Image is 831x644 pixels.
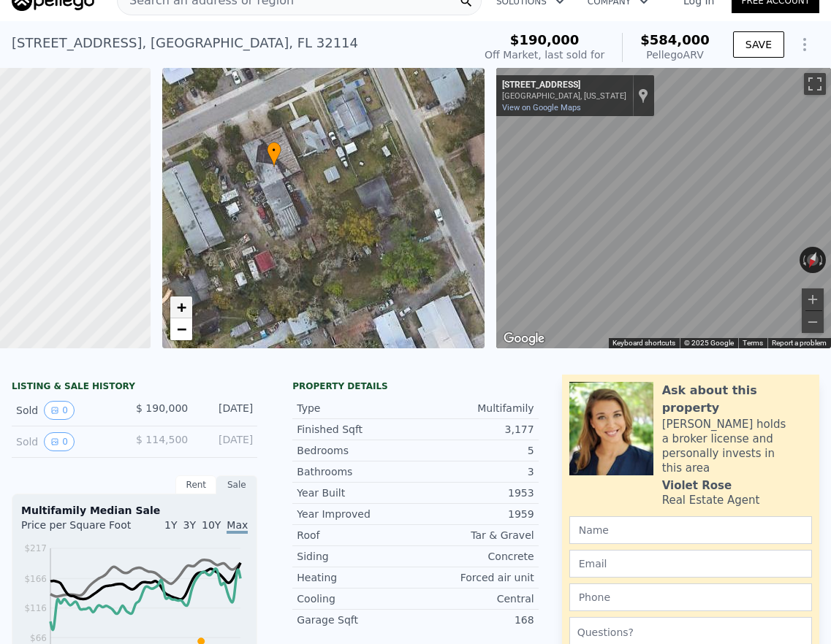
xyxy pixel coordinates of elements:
a: View on Google Maps [502,103,581,112]
span: $ 114,500 [136,434,188,445]
div: 5 [415,443,534,458]
div: Siding [297,549,415,564]
div: LISTING & SALE HISTORY [12,380,257,395]
button: Toggle fullscreen view [804,73,826,95]
div: 1953 [415,486,534,500]
button: Zoom out [802,311,824,333]
a: Report a problem [772,339,827,347]
div: Map [496,68,831,348]
div: [STREET_ADDRESS] [502,80,626,91]
div: 1959 [415,507,534,521]
div: 168 [415,613,534,627]
div: Sale [216,475,257,494]
span: © 2025 Google [684,339,734,347]
div: Roof [297,528,415,543]
div: Pellego ARV [640,47,710,62]
button: Keyboard shortcuts [612,338,675,348]
div: Bedrooms [297,443,415,458]
span: 1Y [164,519,177,531]
tspan: $217 [24,543,47,553]
div: 3 [415,464,534,479]
div: Concrete [415,549,534,564]
input: Name [569,516,812,544]
a: Terms (opens in new tab) [743,339,763,347]
button: Zoom in [802,288,824,310]
span: $ 190,000 [136,402,188,414]
div: Price per Square Foot [21,518,134,541]
div: Heating [297,570,415,585]
div: Violet Rose [662,478,732,493]
span: 3Y [183,519,196,531]
input: Email [569,550,812,578]
span: $190,000 [510,32,580,47]
div: Central [415,591,534,606]
div: [STREET_ADDRESS] , [GEOGRAPHIC_DATA] , FL 32114 [12,33,358,53]
img: Google [500,329,548,348]
tspan: $116 [24,603,47,613]
div: • [267,142,281,167]
div: Off Market, last sold for [485,47,604,62]
button: Reset the view [802,246,823,275]
div: Tar & Gravel [415,528,534,543]
div: Multifamily [415,401,534,415]
div: 3,177 [415,422,534,437]
button: View historical data [44,401,75,420]
span: • [267,144,281,157]
div: [DATE] [200,432,253,451]
div: Property details [292,380,538,392]
div: Street View [496,68,831,348]
button: Show Options [790,30,819,59]
div: Year Built [297,486,415,500]
button: SAVE [733,31,784,58]
div: Garage Sqft [297,613,415,627]
div: Type [297,401,415,415]
div: Sold [16,432,123,451]
a: Show location on map [638,88,648,104]
div: Year Improved [297,507,415,521]
tspan: $166 [24,574,47,584]
div: Multifamily Median Sale [21,503,248,518]
span: $584,000 [640,32,710,47]
div: Real Estate Agent [662,493,760,507]
span: + [176,298,186,316]
div: Rent [175,475,216,494]
div: Cooling [297,591,415,606]
span: − [176,320,186,338]
a: Zoom in [170,296,192,318]
button: View historical data [44,432,75,451]
input: Phone [569,583,812,611]
a: Zoom out [170,318,192,340]
tspan: $66 [30,633,47,643]
div: Ask about this property [662,382,812,417]
div: [GEOGRAPHIC_DATA], [US_STATE] [502,91,626,101]
a: Open this area in Google Maps (opens a new window) [500,329,548,348]
div: Bathrooms [297,464,415,479]
div: Sold [16,401,123,420]
span: 10Y [202,519,221,531]
button: Rotate counterclockwise [800,247,808,273]
button: Rotate clockwise [818,247,826,273]
div: [DATE] [200,401,253,420]
span: Max [227,519,248,534]
div: [PERSON_NAME] holds a broker license and personally invests in this area [662,417,812,475]
div: Forced air unit [415,570,534,585]
div: Finished Sqft [297,422,415,437]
